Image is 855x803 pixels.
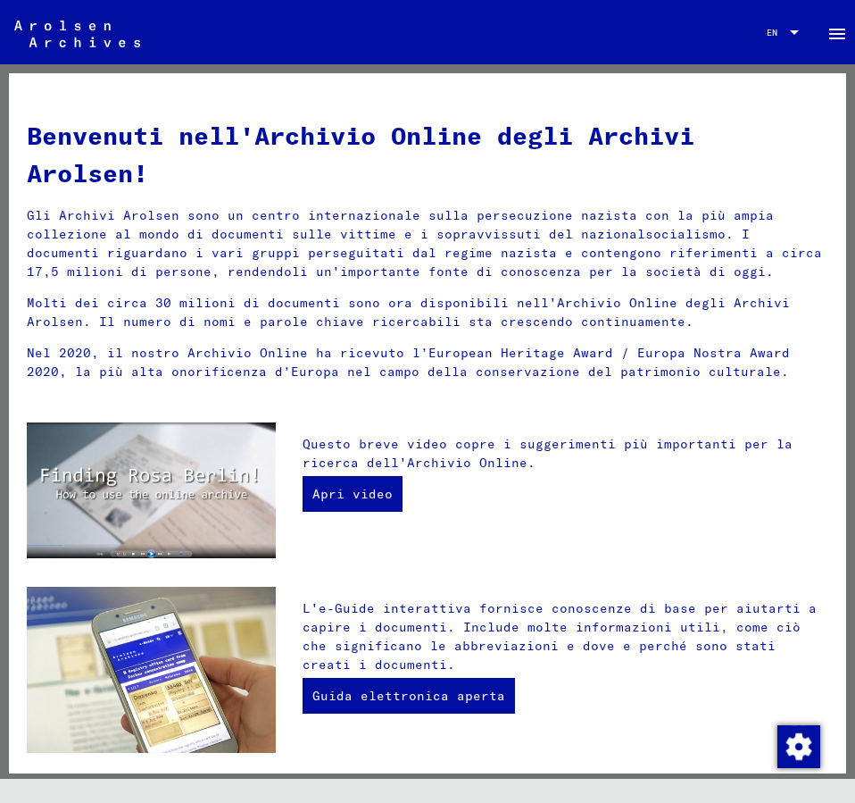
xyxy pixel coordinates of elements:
button: Toggle sidenav [819,14,855,50]
h1: Benvenuti nell'Archivio Online degli Archivi Arolsen! [27,117,828,192]
img: Arolsen_neg.svg [14,21,140,47]
p: L'e-Guide interattiva fornisce conoscenze di base per aiutarti a capire i documenti. Include molt... [303,599,828,674]
img: eguide.jpg [27,587,276,754]
span: EN [767,28,786,38]
div: Cambiare il consenso [776,724,819,767]
mat-icon: Side nav toggle icon [826,23,848,45]
img: Cambiare il consenso [777,725,820,768]
a: Apri video [303,476,403,512]
a: Guida elettronica aperta [303,678,515,714]
p: Nel 2020, il nostro Archivio Online ha ricevuto l’European Heritage Award / Europa Nostra Award 2... [27,344,828,381]
p: Molti dei circa 30 milioni di documenti sono ora disponibili nell'Archivio Online degli Archivi A... [27,294,828,331]
img: video.jpg [27,422,276,558]
p: Gli Archivi Arolsen sono un centro internazionale sulla persecuzione nazista con la più ampia col... [27,206,828,281]
p: Questo breve video copre i suggerimenti più importanti per la ricerca dell'Archivio Online. [303,435,828,473]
